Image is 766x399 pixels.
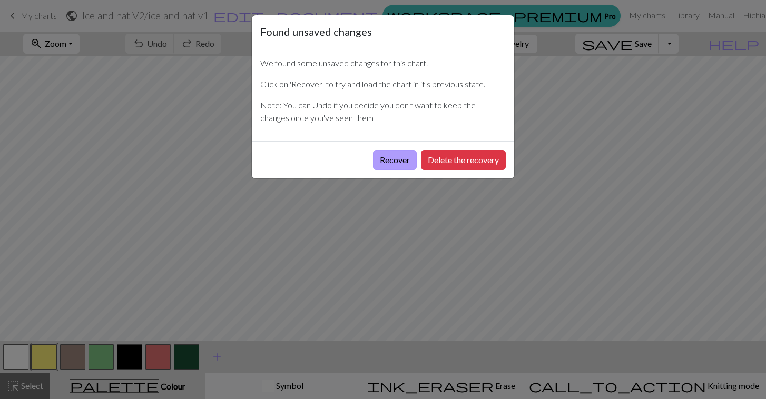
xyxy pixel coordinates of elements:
[421,150,506,170] button: Delete the recovery
[260,24,372,39] h5: Found unsaved changes
[373,150,417,170] button: Recover
[260,78,506,91] p: Click on 'Recover' to try and load the chart in it's previous state.
[260,57,506,69] p: We found some unsaved changes for this chart.
[260,99,506,124] p: Note: You can Undo if you decide you don't want to keep the changes once you've seen them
